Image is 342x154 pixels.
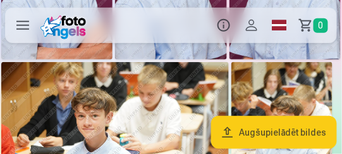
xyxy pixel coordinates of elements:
button: Profils [238,8,266,43]
button: Augšupielādēt bildes [211,116,337,149]
a: Grozs0 [293,8,337,43]
span: 0 [314,18,328,33]
img: /fa1 [40,11,90,39]
button: Info [210,8,238,43]
a: Global [266,8,293,43]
